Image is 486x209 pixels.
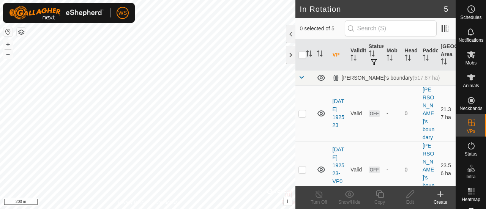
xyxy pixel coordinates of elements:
div: - [387,166,398,174]
p-sorticon: Activate to sort [387,56,393,62]
td: 0 [402,85,420,141]
th: VP [330,39,347,71]
input: Search (S) [345,20,437,36]
span: (517.87 ha) [413,75,440,81]
a: [DATE] 192523 [333,98,344,128]
p-sorticon: Activate to sort [441,60,447,66]
div: Edit [395,199,425,206]
p-sorticon: Activate to sort [317,52,323,58]
td: 0 [402,141,420,198]
div: Copy [364,199,395,206]
th: Head [402,39,420,71]
span: Notifications [459,38,483,42]
div: Turn Off [304,199,334,206]
div: - [387,110,398,118]
span: Animals [463,83,479,88]
div: Show/Hide [334,199,364,206]
span: OFF [369,167,380,173]
a: [DATE] 192523-VP001 [333,146,344,192]
span: VPs [467,129,475,134]
p-sorticon: Activate to sort [423,56,429,62]
span: Status [464,152,477,156]
a: Privacy Policy [118,199,146,206]
p-sorticon: Activate to sort [405,56,411,62]
div: [PERSON_NAME]'s boundary [333,75,440,81]
a: [PERSON_NAME]'s boundary [423,86,434,140]
button: – [3,50,13,59]
h2: In Rotation [300,5,444,14]
p-sorticon: Activate to sort [306,52,312,58]
td: Valid [347,85,365,141]
th: Paddock [420,39,437,71]
th: Status [366,39,383,71]
th: Validity [347,39,365,71]
p-sorticon: Activate to sort [369,52,375,58]
td: 23.56 ha [438,141,456,198]
button: + [3,40,13,49]
a: [PERSON_NAME]'s boundary [423,143,434,196]
span: Mobs [465,61,477,65]
button: i [284,197,292,206]
span: 5 [444,3,448,15]
span: i [287,198,288,204]
td: 21.37 ha [438,85,456,141]
img: Gallagher Logo [9,6,104,20]
span: OFF [369,110,380,117]
button: Map Layers [17,28,26,37]
a: Contact Us [155,199,177,206]
p-sorticon: Activate to sort [350,56,357,62]
th: Mob [383,39,401,71]
span: Schedules [460,15,481,20]
th: [GEOGRAPHIC_DATA] Area [438,39,456,71]
button: Reset Map [3,27,13,36]
div: Create [425,199,456,206]
span: WS [118,9,127,17]
span: Heatmap [462,197,480,202]
span: Infra [466,174,475,179]
span: Neckbands [459,106,482,111]
td: Valid [347,141,365,198]
span: 0 selected of 5 [300,25,345,33]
